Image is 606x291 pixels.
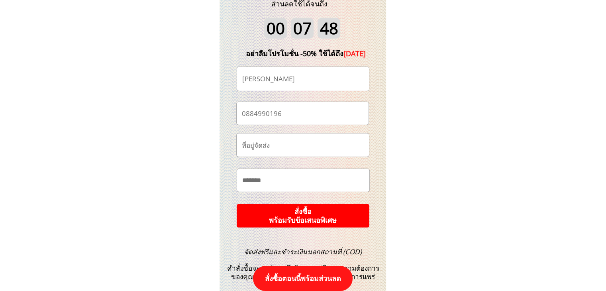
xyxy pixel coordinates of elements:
[240,67,366,91] input: ชื่อ-นามสกุล
[234,48,378,59] div: อย่าลืมโปรโมชั่น -50% ใช้ได้ถึง
[244,247,362,256] span: จัดส่งฟรีและชำระเงินนอกสถานที่ (COD)
[222,248,384,289] h3: คำสั่งซื้อจะถูกส่งตรงถึงบ้านคุณฟรีตามความต้องการของคุณในขณะที่ปิดมาตรฐานการป้องกันการแพร่ระบาด
[236,204,370,228] p: สั่งซื้อ พร้อมรับข้อเสนอพิเศษ
[240,134,366,157] input: ที่อยู่จัดส่ง
[343,49,366,58] span: [DATE]
[240,102,365,125] input: เบอร์โทรศัพท์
